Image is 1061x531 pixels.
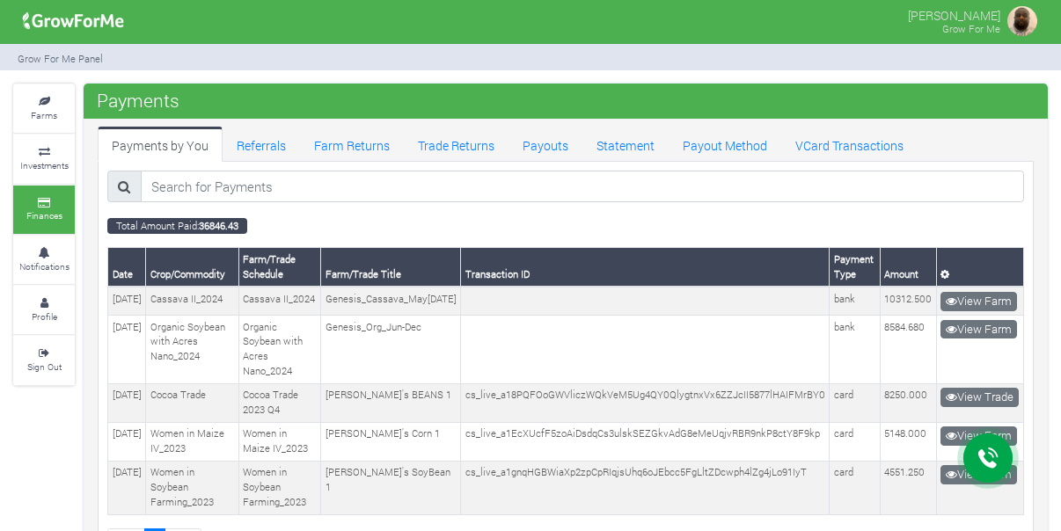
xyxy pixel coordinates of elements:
td: [DATE] [108,422,146,461]
p: [PERSON_NAME] [908,4,1000,25]
td: 8584.680 [880,316,936,384]
small: Investments [20,159,69,171]
td: bank [830,316,881,384]
td: Women in Maize IV_2023 [146,422,239,461]
small: Farms [31,109,57,121]
th: Farm/Trade Schedule [238,248,321,287]
td: 10312.500 [880,287,936,315]
small: Grow For Me [942,22,1000,35]
a: Sign Out [13,336,75,384]
a: Referrals [223,127,300,162]
a: Farms [13,84,75,133]
a: Trade Returns [404,127,509,162]
b: 36846.43 [199,219,238,232]
td: cs_live_a1EcXUcfF5zoAiDsdqCs3ulskSEZGkvAdG8eMeUqjvRBR9nkP8ctY8F9kp [461,422,830,461]
small: Notifications [19,260,70,273]
a: View Farm [940,292,1017,311]
a: Payouts [509,127,582,162]
img: growforme image [1005,4,1040,39]
td: card [830,461,881,514]
td: Women in Maize IV_2023 [238,422,321,461]
a: Finances [13,185,75,234]
td: card [830,383,881,422]
td: Women in Soybean Farming_2023 [146,461,239,514]
td: [PERSON_NAME]'s Corn 1 [321,422,461,461]
th: Date [108,248,146,287]
td: [PERSON_NAME]'s SoyBean 1 [321,461,461,514]
th: Payment Type [830,248,881,287]
a: VCard Transactions [781,127,918,162]
td: bank [830,287,881,315]
a: Statement [582,127,669,162]
td: [PERSON_NAME]'s BEANS 1 [321,383,461,422]
td: Genesis_Org_Jun-Dec [321,316,461,384]
td: Cocoa Trade [146,383,239,422]
a: Investments [13,135,75,183]
td: card [830,422,881,461]
a: View Farm [940,465,1017,484]
td: [DATE] [108,461,146,514]
small: Grow For Me Panel [18,52,103,65]
th: Amount [880,248,936,287]
td: Cassava II_2024 [146,287,239,315]
a: Payout Method [669,127,781,162]
td: cs_live_a18PQFOoGWVliczWQkVeM5Ug4QY0QlygtnxVx6ZZJcII5877lHAIFMrBY0 [461,383,830,422]
td: [DATE] [108,316,146,384]
td: 8250.000 [880,383,936,422]
td: 5148.000 [880,422,936,461]
td: Cassava II_2024 [238,287,321,315]
small: Profile [32,310,57,323]
td: cs_live_a1gnqHGBWiaXp2zpCpRIqjsUhq6oJEbcc5FgLltZDcwph4lZg4jLo91IyT [461,461,830,514]
span: Payments [92,83,184,118]
img: growforme image [17,4,130,39]
a: Payments by You [98,127,223,162]
th: Crop/Commodity [146,248,239,287]
td: 4551.250 [880,461,936,514]
th: Farm/Trade Title [321,248,461,287]
td: Women in Soybean Farming_2023 [238,461,321,514]
input: Search for Payments [141,171,1024,202]
a: View Trade [940,388,1019,407]
th: Transaction ID [461,248,830,287]
a: Profile [13,286,75,334]
td: Organic Soybean with Acres Nano_2024 [238,316,321,384]
a: View Farm [940,426,1017,446]
a: View Farm [940,320,1017,339]
td: [DATE] [108,287,146,315]
a: Farm Returns [300,127,404,162]
small: Finances [26,209,62,222]
td: Cocoa Trade 2023 Q4 [238,383,321,422]
a: Notifications [13,236,75,284]
small: Total Amount Paid: [107,218,247,234]
td: Genesis_Cassava_May[DATE] [321,287,461,315]
td: [DATE] [108,383,146,422]
small: Sign Out [27,360,62,373]
td: Organic Soybean with Acres Nano_2024 [146,316,239,384]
